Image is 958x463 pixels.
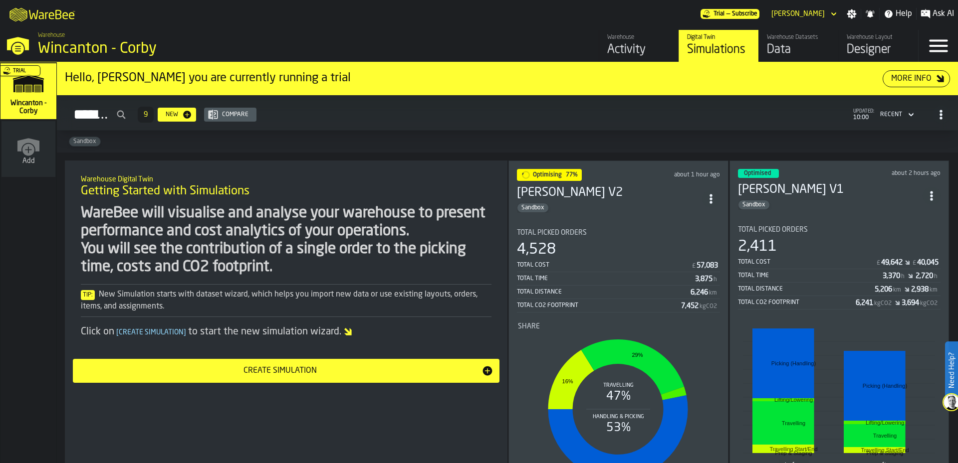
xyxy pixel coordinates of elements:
label: button-toggle-Ask AI [917,8,958,20]
div: Stat Value [911,286,929,294]
span: Sandbox [517,204,548,211]
a: link-to-/wh/i/ace0e389-6ead-4668-b816-8dc22364bb41/feed/ [599,30,679,62]
div: New [162,111,182,118]
span: km [930,287,938,294]
div: Lewis V2 [517,185,702,201]
span: Sandbox [69,138,100,145]
span: Trial [714,10,724,17]
span: 9 [144,111,148,118]
div: Hello, [PERSON_NAME] you are currently running a trial [65,70,883,86]
div: Stat Value [883,272,900,280]
span: updated: [853,109,874,114]
div: WareBee will visualise and analyse your warehouse to present performance and cost analytics of yo... [81,204,491,276]
label: button-toggle-Settings [843,9,861,19]
div: DropdownMenuValue-phillip clegg [771,10,825,18]
div: Stat Value [681,302,699,310]
span: ] [184,329,186,336]
h3: [PERSON_NAME] V1 [738,182,923,198]
div: Stat Value [902,299,919,307]
span: Total Picked Orders [517,229,587,237]
h2: Sub Title [81,173,491,183]
span: km [893,287,901,294]
div: Stat Value [881,259,903,267]
div: Updated: 08/10/2025, 08:36:15 Created: 08/10/2025, 08:26:47 [652,171,719,178]
span: h [714,276,717,283]
h2: button-Simulations [57,95,958,131]
div: DropdownMenuValue-4 [880,111,902,118]
div: Data [767,42,830,58]
div: Stat Value [695,275,713,283]
a: link-to-/wh/i/ace0e389-6ead-4668-b816-8dc22364bb41/pricing/ [701,9,759,19]
div: title-Getting Started with Simulations [73,168,499,204]
div: Total Time [738,272,883,279]
span: Total Picked Orders [738,226,808,234]
span: Tip: [81,290,95,300]
div: Compare [218,111,252,118]
div: DropdownMenuValue-4 [876,109,916,121]
div: Title [738,226,941,234]
div: stat-Total Picked Orders [517,229,720,312]
div: Updated: 08/10/2025, 08:26:38 Created: 08/10/2025, 07:24:59 [861,170,941,177]
label: button-toggle-Menu [919,30,958,62]
div: Click on to start the new simulation wizard. [81,325,491,339]
span: — [726,10,730,17]
label: button-toggle-Notifications [861,9,879,19]
div: Stat Value [875,286,892,294]
div: Total Time [517,275,695,282]
div: More Info [887,73,936,85]
span: km [709,290,717,297]
div: Stat Value [691,289,708,297]
div: Total Distance [738,286,875,293]
span: Ask AI [933,8,954,20]
label: button-toggle-Help [880,8,916,20]
div: Warehouse Layout [847,34,910,41]
span: 77% [566,172,578,178]
span: Subscribe [732,10,757,17]
button: button-New [158,108,196,122]
span: [ [116,329,119,336]
div: Total CO2 Footprint [517,302,681,309]
div: Menu Subscription [701,9,759,19]
div: Title [517,229,720,237]
button: button-Compare [204,108,256,122]
a: link-to-/wh/i/ace0e389-6ead-4668-b816-8dc22364bb41/data [758,30,838,62]
span: Help [896,8,912,20]
div: Stat Value [697,262,718,270]
div: DropdownMenuValue-phillip clegg [767,8,839,20]
span: kgCO2 [700,303,717,310]
a: link-to-/wh/i/ace0e389-6ead-4668-b816-8dc22364bb41/simulations [0,63,56,121]
span: Share [518,322,540,330]
div: Total Distance [517,289,691,296]
div: Wincanton - Corby [38,40,307,58]
span: Add [22,157,35,165]
a: link-to-/wh/new [1,121,55,179]
span: h [934,273,938,280]
span: Trial [13,68,26,74]
div: Designer [847,42,910,58]
div: Digital Twin [687,34,750,41]
span: £ [877,260,880,267]
div: Simulations [687,42,750,58]
div: Title [518,322,719,330]
a: link-to-/wh/i/ace0e389-6ead-4668-b816-8dc22364bb41/simulations [679,30,758,62]
div: ItemListCard- [57,62,958,95]
div: New Simulation starts with dataset wizard, which helps you import new data or use existing layout... [81,289,491,312]
span: Getting Started with Simulations [81,183,249,199]
div: Warehouse Datasets [767,34,830,41]
span: kgCO2 [920,300,938,307]
div: 4,528 [517,241,556,259]
a: link-to-/wh/i/ace0e389-6ead-4668-b816-8dc22364bb41/designer [838,30,918,62]
label: Need Help? [946,342,957,398]
div: status-3 2 [738,169,779,178]
div: Create Simulation [79,365,481,377]
div: status-1 2 [517,169,582,181]
div: Total Cost [738,259,876,266]
span: Optimised [744,170,771,176]
span: kgCO2 [874,300,892,307]
span: Sandbox [738,201,769,208]
div: Total Cost [517,262,691,269]
div: Total CO2 Footprint [738,299,856,306]
div: Stat Value [917,259,939,267]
